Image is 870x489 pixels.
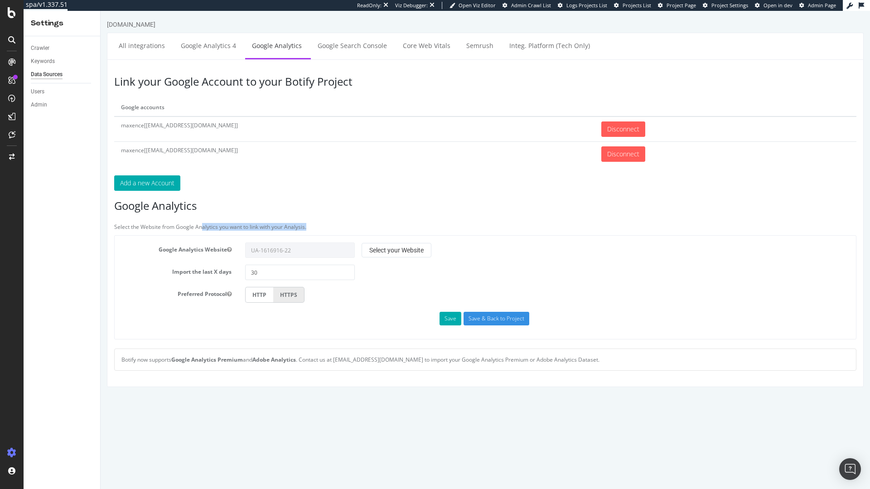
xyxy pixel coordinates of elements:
[511,2,551,9] span: Admin Crawl List
[126,235,131,242] button: Google Analytics Website
[14,65,756,77] h3: Link your Google Account to your Botify Project
[145,276,173,292] label: HTTP
[31,100,94,110] a: Admin
[71,345,142,353] strong: Google Analytics Premium
[363,301,429,315] input: Save & Back to Project
[14,254,138,265] label: Import the last X days
[126,279,131,287] button: Preferred Protocol
[31,44,49,53] div: Crawler
[402,22,496,47] a: Integ. Platform (Tech Only)
[173,276,204,292] label: HTTPS
[31,57,55,66] div: Keywords
[73,22,142,47] a: Google Analytics 4
[357,2,382,9] div: ReadOnly:
[449,2,496,9] a: Open Viz Editor
[799,2,836,9] a: Admin Page
[395,2,428,9] div: Viz Debugger:
[339,301,361,315] button: Save
[839,458,861,480] div: Open Intercom Messenger
[623,2,651,9] span: Projects List
[6,9,55,18] div: [DOMAIN_NAME]
[658,2,696,9] a: Project Page
[210,22,293,47] a: Google Search Console
[14,338,756,360] div: Botify now supports and . Contact us at [EMAIL_ADDRESS][DOMAIN_NAME] to import your Google Analyt...
[14,232,138,242] label: Google Analytics Website
[14,189,756,201] h3: Google Analytics
[667,2,696,9] span: Project Page
[558,2,607,9] a: Logs Projects List
[14,131,494,155] td: maxence[[EMAIL_ADDRESS][DOMAIN_NAME]]
[703,2,748,9] a: Project Settings
[614,2,651,9] a: Projects List
[11,22,71,47] a: All integrations
[31,44,94,53] a: Crawler
[501,111,545,126] input: Disconnect
[501,136,545,151] input: Disconnect
[31,87,44,97] div: Users
[152,345,195,353] strong: Adobe Analytics
[14,88,494,105] th: Google accounts
[503,2,551,9] a: Admin Crawl List
[808,2,836,9] span: Admin Page
[31,87,94,97] a: Users
[31,100,47,110] div: Admin
[711,2,748,9] span: Project Settings
[566,2,607,9] span: Logs Projects List
[14,106,494,131] td: maxence[[EMAIL_ADDRESS][DOMAIN_NAME]]
[295,22,357,47] a: Core Web Vitals
[31,70,94,79] a: Data Sources
[14,212,756,220] p: Select the Website from Google Analytics you want to link with your Analysis.
[459,2,496,9] span: Open Viz Editor
[764,2,793,9] span: Open in dev
[31,57,94,66] a: Keywords
[31,70,63,79] div: Data Sources
[14,276,138,287] label: Preferred Protocol
[359,22,400,47] a: Semrush
[14,165,80,180] button: Add a new Account
[261,232,331,247] button: Select your Website
[145,22,208,47] a: Google Analytics
[755,2,793,9] a: Open in dev
[31,18,93,29] div: Settings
